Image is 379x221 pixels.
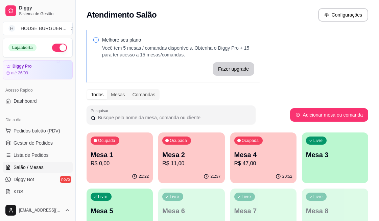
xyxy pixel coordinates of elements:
p: Livre [98,194,108,199]
span: Lista de Pedidos [14,152,49,158]
p: Mesa 4 [234,150,292,159]
p: Mesa 1 [91,150,149,159]
span: Diggy Bot [14,176,34,183]
article: Diggy Pro [13,64,32,69]
div: Mesas [107,90,128,99]
h2: Atendimento Salão [87,9,157,20]
span: H [8,25,15,32]
p: Livre [313,138,323,143]
button: [EMAIL_ADDRESS][DOMAIN_NAME] [3,202,73,218]
p: Livre [313,194,323,199]
div: Loja aberta [8,44,37,51]
p: Ocupada [98,138,115,143]
p: R$ 47,00 [234,159,292,168]
button: OcupadaMesa 4R$ 47,0020:52 [230,132,297,183]
span: Dashboard [14,98,37,104]
p: Mesa 2 [162,150,220,159]
p: R$ 0,00 [91,159,149,168]
button: OcupadaMesa 2R$ 11,0021:37 [158,132,224,183]
a: Dashboard [3,96,73,106]
p: Mesa 8 [306,206,364,216]
div: Dia a dia [3,115,73,125]
p: Melhore seu plano [102,36,254,43]
p: Mesa 6 [162,206,220,216]
button: Pedidos balcão (PDV) [3,125,73,136]
p: R$ 11,00 [162,159,220,168]
span: Diggy [19,5,70,11]
p: Mesa 7 [234,206,292,216]
p: Ocupada [242,138,259,143]
span: Salão / Mesas [14,164,44,171]
label: Pesquisar [91,108,111,114]
button: Configurações [318,8,368,22]
span: [EMAIL_ADDRESS][DOMAIN_NAME] [19,207,62,213]
a: Salão / Mesas [3,162,73,173]
a: DiggySistema de Gestão [3,3,73,19]
article: até 26/09 [11,70,28,76]
span: KDS [14,188,23,195]
p: 21:37 [210,174,220,179]
a: KDS [3,186,73,197]
p: Livre [170,194,179,199]
p: Você tem 5 mesas / comandas disponíveis. Obtenha o Diggy Pro + 15 para ter acesso a 15 mesas/coma... [102,45,254,58]
div: HOUSE BURGUER ... [21,25,66,32]
div: Comandas [129,90,159,99]
input: Pesquisar [96,114,252,121]
button: Select a team [3,22,73,35]
p: 20:52 [282,174,292,179]
button: Adicionar mesa ou comanda [290,108,368,122]
div: Todos [87,90,107,99]
button: Alterar Status [52,44,67,52]
button: OcupadaMesa 1R$ 0,0021:22 [87,132,153,183]
p: 21:22 [139,174,149,179]
span: Sistema de Gestão [19,11,70,17]
a: Gestor de Pedidos [3,138,73,148]
a: Lista de Pedidos [3,150,73,161]
p: Livre [242,194,251,199]
button: LivreMesa 3 [302,132,368,183]
p: Mesa 3 [306,150,364,159]
span: Pedidos balcão (PDV) [14,127,60,134]
a: Diggy Proaté 26/09 [3,60,73,79]
span: Gestor de Pedidos [14,140,53,146]
div: Acesso Rápido [3,85,73,96]
a: Diggy Botnovo [3,174,73,185]
p: Ocupada [170,138,187,143]
p: Mesa 5 [91,206,149,216]
button: Fazer upgrade [213,62,254,76]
